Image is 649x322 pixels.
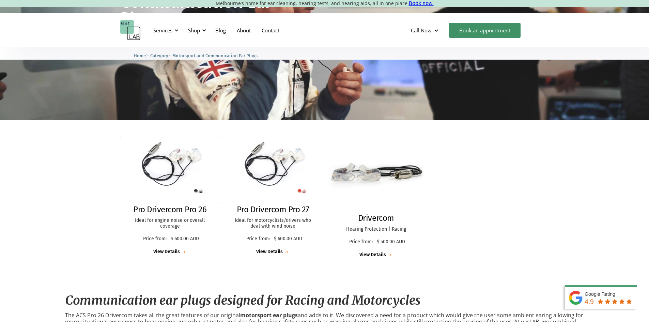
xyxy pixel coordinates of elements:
a: Category [150,52,168,59]
p: Ideal for engine noise or overall coverage [127,218,213,229]
div: Shop [188,27,200,34]
p: $ 600.00 AUD [171,236,199,242]
div: View Details [153,249,180,255]
span: Category [150,53,168,58]
h2: Pro Drivercom Pro 27 [237,205,309,215]
p: Price from: [347,239,375,245]
h2: Drivercom [358,213,394,223]
a: Pro Drivercom Pro 26Pro Drivercom Pro 26Ideal for engine noise or overall coveragePrice from:$ 60... [120,137,220,256]
div: Services [153,27,172,34]
a: DrivercomDrivercomHearing Protection | RacingPrice from:$ 500.00 AUDView Details [326,137,426,259]
p: Price from: [244,236,272,242]
p: $ 500.00 AUD [377,239,405,245]
h2: Pro Drivercom Pro 26 [133,205,206,215]
img: Pro Drivercom Pro 26 [120,137,220,203]
img: Drivercom [322,134,430,215]
em: Communication ear plugs designed for Racing and Motorcycles [65,293,420,308]
div: View Details [256,249,283,255]
a: home [120,20,141,41]
div: View Details [359,252,386,258]
a: Contact [256,20,285,40]
div: Services [149,20,181,41]
p: Ideal for motorcyclists/drivers who deal with wind noise [230,218,316,229]
p: Price from: [141,236,169,242]
p: $ 600.00 AUD [274,236,302,242]
p: Hearing Protection | Racing [333,227,419,232]
span: Motorsport and Communication Ear Plugs [172,53,258,58]
div: Shop [184,20,208,41]
a: Home [134,52,146,59]
a: Blog [210,20,231,40]
a: Book an appointment [449,23,521,38]
a: Pro Drivercom Pro 27Pro Drivercom Pro 27Ideal for motorcyclists/drivers who deal with wind noiseP... [223,137,323,256]
span: Home [134,53,146,58]
img: Pro Drivercom Pro 27 [223,137,323,203]
div: Call Now [411,27,432,34]
a: Motorsport and Communication Ear Plugs [172,52,258,59]
strong: motorsport ear plugs [240,311,298,319]
a: About [231,20,256,40]
li: 〉 [134,52,150,59]
li: 〉 [150,52,172,59]
div: Call Now [405,20,446,41]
